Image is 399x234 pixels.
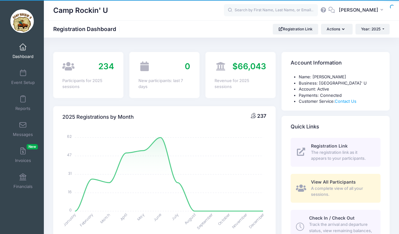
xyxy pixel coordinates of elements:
tspan: January [62,212,77,227]
span: View All Participants [311,179,356,185]
span: 237 [257,113,266,119]
span: Invoices [15,158,31,163]
span: Reports [15,106,30,111]
tspan: October [217,212,231,226]
a: Event Setup [8,66,38,88]
tspan: 0 [70,207,72,213]
h4: 2025 Registrations by Month [62,108,134,126]
img: Camp Rockin' U [10,9,34,33]
tspan: February [79,212,94,227]
a: Financials [8,170,38,192]
span: Dashboard [13,54,34,59]
h1: Camp Rockin' U [53,3,108,18]
a: Messages [8,118,38,140]
button: Year: 2025 [355,24,390,34]
span: Registration Link [311,143,348,148]
tspan: August [184,212,197,226]
span: The registration link as it appears to your participants. [311,149,373,162]
button: [PERSON_NAME] [335,3,390,18]
tspan: 62 [67,134,72,139]
span: Event Setup [11,80,35,85]
li: Business: [GEOGRAPHIC_DATA]' U [299,80,381,86]
input: Search by First Name, Last Name, or Email... [224,4,318,17]
span: Financials [13,184,33,189]
h4: Account Information [291,54,342,72]
div: New participants: last 7 days [138,78,190,90]
a: Contact Us [335,99,356,104]
a: Registration Link [273,24,318,34]
tspan: September [196,212,214,230]
tspan: June [152,212,163,222]
tspan: 47 [67,152,72,158]
span: $66,043 [232,61,266,71]
li: Customer Service: [299,98,381,105]
tspan: 31 [69,170,72,176]
a: Registration Link The registration link as it appears to your participants. [291,138,381,167]
span: 0 [185,61,190,71]
li: Account: Active [299,86,381,92]
li: Payments: Connected [299,92,381,99]
h4: Quick Links [291,118,319,136]
h1: Registration Dashboard [53,26,122,32]
tspan: 16 [68,189,72,194]
tspan: July [170,212,180,221]
div: Revenue for 2025 sessions [215,78,266,90]
a: Dashboard [8,40,38,62]
tspan: December [248,212,266,230]
a: View All Participants A complete view of all your sessions. [291,174,381,203]
tspan: April [119,212,128,221]
li: Name: [PERSON_NAME] [299,74,381,80]
span: [PERSON_NAME] [339,7,378,13]
tspan: November [231,212,249,230]
div: Participants for 2025 sessions [62,78,114,90]
span: Check In / Check Out [309,215,355,221]
span: New [27,144,38,149]
span: 234 [98,61,114,71]
tspan: March [99,212,111,225]
button: Actions [321,24,352,34]
span: A complete view of all your sessions. [311,185,373,198]
tspan: May [136,212,145,221]
a: Reports [8,92,38,114]
span: Year: 2025 [361,27,381,31]
a: InvoicesNew [8,144,38,166]
span: Messages [13,132,33,137]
